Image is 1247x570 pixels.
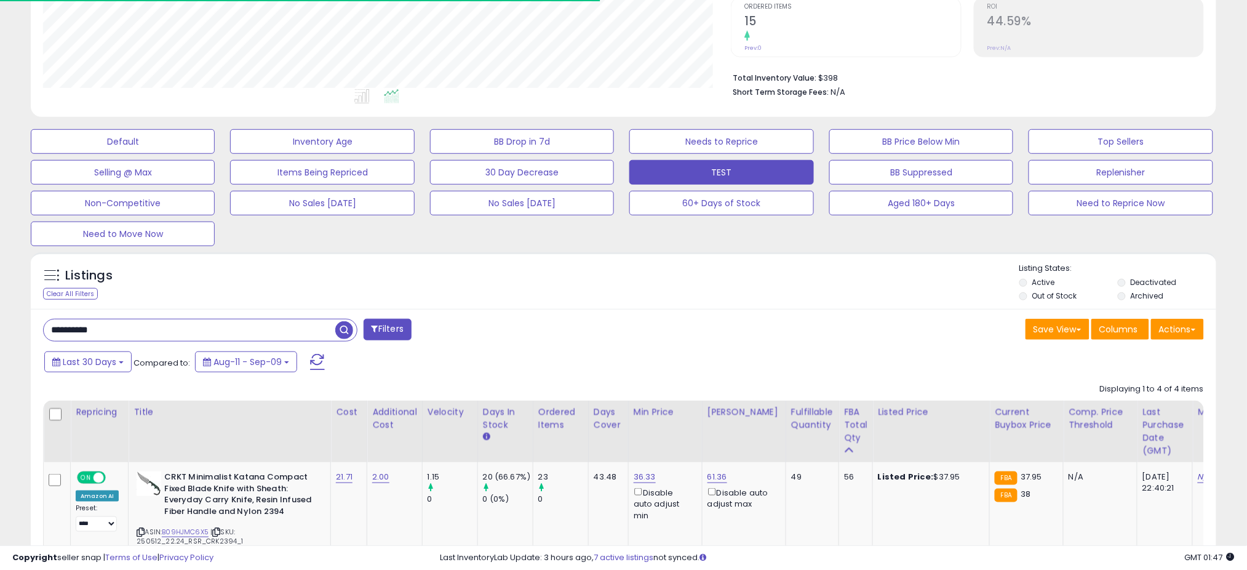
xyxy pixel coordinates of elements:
div: 0 [538,494,588,505]
strong: Copyright [12,552,57,563]
label: Active [1032,277,1055,287]
span: Aug-11 - Sep-09 [213,356,282,368]
span: 2025-10-10 01:47 GMT [1185,552,1235,563]
div: Additional Cost [372,406,417,432]
div: Ordered Items [538,406,583,432]
button: Selling @ Max [31,160,215,185]
label: Archived [1130,291,1163,301]
label: Out of Stock [1032,291,1077,301]
div: Title [133,406,325,419]
b: Listed Price: [878,471,934,483]
button: 30 Day Decrease [430,160,614,185]
div: 1.15 [428,472,477,483]
button: No Sales [DATE] [230,191,414,215]
a: 61.36 [707,471,727,483]
button: Last 30 Days [44,351,132,372]
div: Amazon AI [76,491,119,502]
button: Non-Competitive [31,191,215,215]
small: FBA [995,472,1018,485]
a: N/A [1198,471,1213,483]
div: Repricing [76,406,123,419]
button: Save View [1026,319,1090,340]
div: Displaying 1 to 4 of 4 items [1100,383,1204,395]
div: 0 (0%) [483,494,533,505]
span: OFF [104,473,124,483]
small: FBA [995,489,1018,502]
button: No Sales [DATE] [430,191,614,215]
span: ON [78,473,94,483]
div: Disable auto adjust max [707,486,776,510]
div: Current Buybox Price [995,406,1058,432]
div: 0 [428,494,477,505]
span: 38 [1021,488,1030,500]
b: CRKT Minimalist Katana Compact Fixed Blade Knife with Sheath: Everyday Carry Knife, Resin Infused... [164,472,314,520]
button: Need to Reprice Now [1029,191,1213,215]
div: 56 [844,472,863,483]
div: Disable auto adjust min [634,486,693,521]
span: Last 30 Days [63,356,116,368]
div: Last Purchase Date (GMT) [1142,406,1187,457]
button: Aged 180+ Days [829,191,1013,215]
button: BB Price Below Min [829,129,1013,154]
img: 310lLjXQZnL._SL40_.jpg [137,472,161,496]
button: Actions [1151,319,1204,340]
a: 21.71 [336,471,353,483]
span: Columns [1099,323,1138,335]
a: B09HJMC6X5 [162,527,209,537]
a: 36.33 [634,471,656,483]
span: 37.95 [1021,471,1042,483]
div: 20 (66.67%) [483,472,533,483]
div: Comp. Price Threshold [1069,406,1132,432]
div: 49 [791,472,829,483]
label: Deactivated [1130,277,1176,287]
button: Filters [364,319,412,340]
div: Fulfillable Quantity [791,406,834,432]
button: TEST [629,160,813,185]
div: Min Price [634,406,697,419]
div: Listed Price [878,406,984,419]
div: Days Cover [594,406,623,432]
button: BB Suppressed [829,160,1013,185]
button: 60+ Days of Stock [629,191,813,215]
a: 2.00 [372,471,389,483]
span: | SKU: 250512_22.24_RSR_CRK2394_1 [137,527,243,545]
div: Cost [336,406,362,419]
span: Compared to: [133,357,190,369]
a: 7 active listings [594,552,653,563]
div: Last InventoryLab Update: 3 hours ago, not synced. [440,552,1235,564]
button: Replenisher [1029,160,1213,185]
h5: Listings [65,267,113,284]
div: [DATE] 22:40:21 [1142,472,1183,494]
div: $37.95 [878,472,980,483]
button: Default [31,129,215,154]
div: N/A [1069,472,1128,483]
small: Days In Stock. [483,432,490,443]
button: BB Drop in 7d [430,129,614,154]
div: 23 [538,472,588,483]
button: Items Being Repriced [230,160,414,185]
button: Top Sellers [1029,129,1213,154]
button: Columns [1091,319,1149,340]
div: Clear All Filters [43,288,98,300]
button: Need to Move Now [31,222,215,246]
div: FBA Total Qty [844,406,867,444]
button: Inventory Age [230,129,414,154]
button: Needs to Reprice [629,129,813,154]
div: [PERSON_NAME] [707,406,781,419]
div: seller snap | | [12,552,213,564]
div: Preset: [76,504,119,532]
button: Aug-11 - Sep-09 [195,351,297,372]
div: 43.48 [594,472,619,483]
div: Velocity [428,406,472,419]
a: Privacy Policy [159,552,213,563]
div: Days In Stock [483,406,528,432]
div: MAP [1198,406,1219,419]
p: Listing States: [1019,263,1216,275]
a: Terms of Use [105,552,157,563]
